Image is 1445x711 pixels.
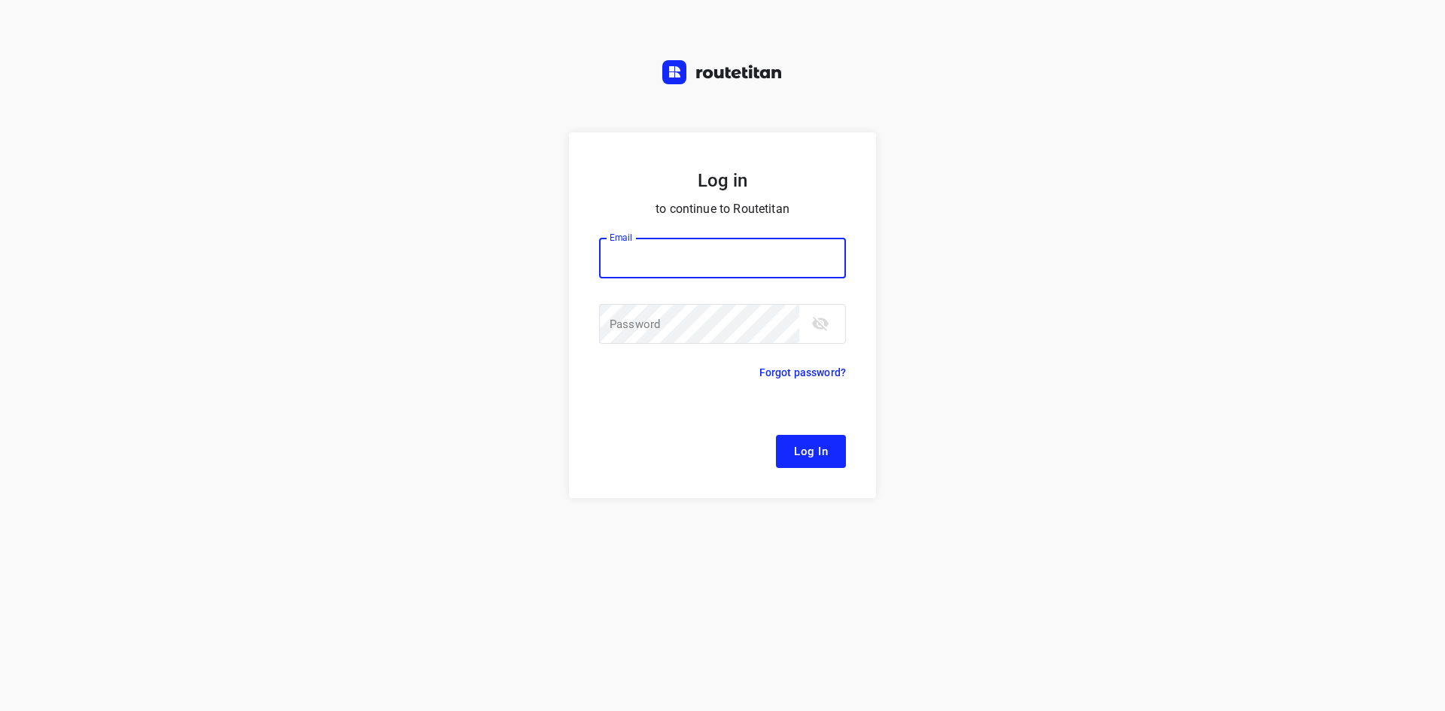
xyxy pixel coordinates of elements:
[776,435,846,468] button: Log In
[662,60,783,84] img: Routetitan
[599,169,846,193] h5: Log in
[805,308,835,339] button: toggle password visibility
[599,199,846,220] p: to continue to Routetitan
[794,442,828,461] span: Log In
[759,363,846,381] p: Forgot password?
